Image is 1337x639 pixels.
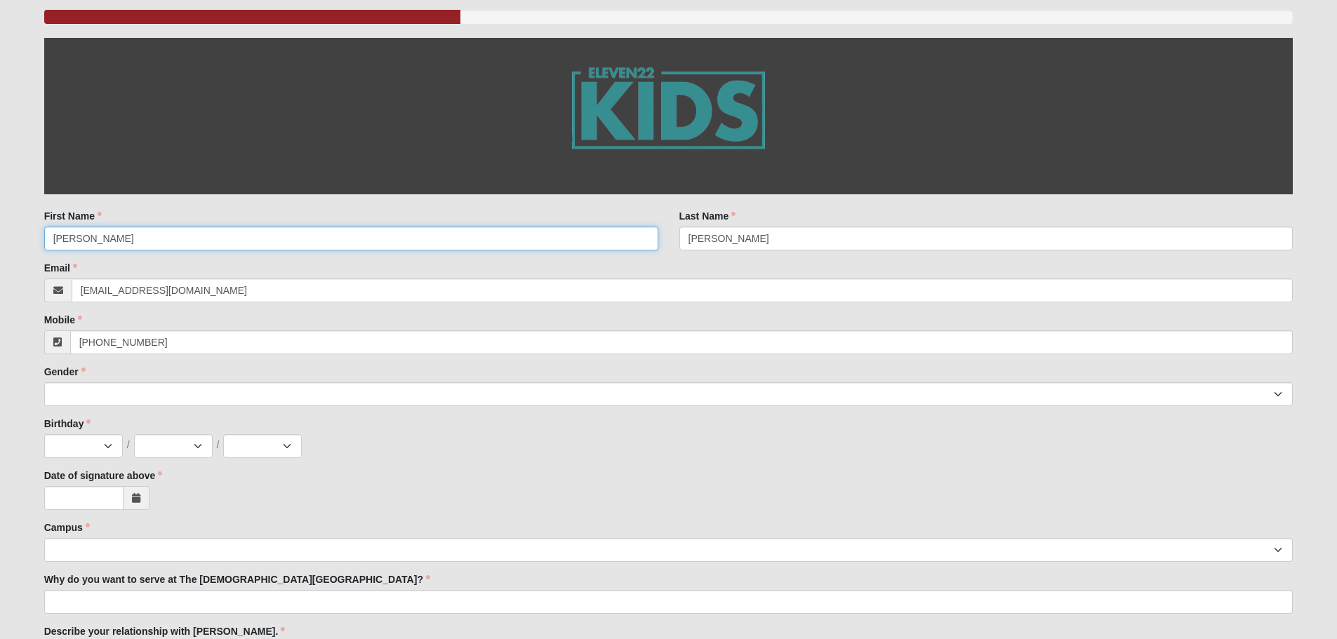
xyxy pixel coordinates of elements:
[44,417,91,431] label: Birthday
[544,38,794,194] img: GetImage.ashx
[44,624,286,638] label: Describe your relationship with [PERSON_NAME].
[44,520,90,534] label: Campus
[44,313,82,327] label: Mobile
[679,209,736,223] label: Last Name
[44,572,430,586] label: Why do you want to serve at The [DEMOGRAPHIC_DATA][GEOGRAPHIC_DATA]?
[44,365,86,379] label: Gender
[127,438,130,453] span: /
[44,209,102,223] label: First Name
[217,438,220,453] span: /
[44,261,77,275] label: Email
[44,469,163,483] label: Date of signature above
